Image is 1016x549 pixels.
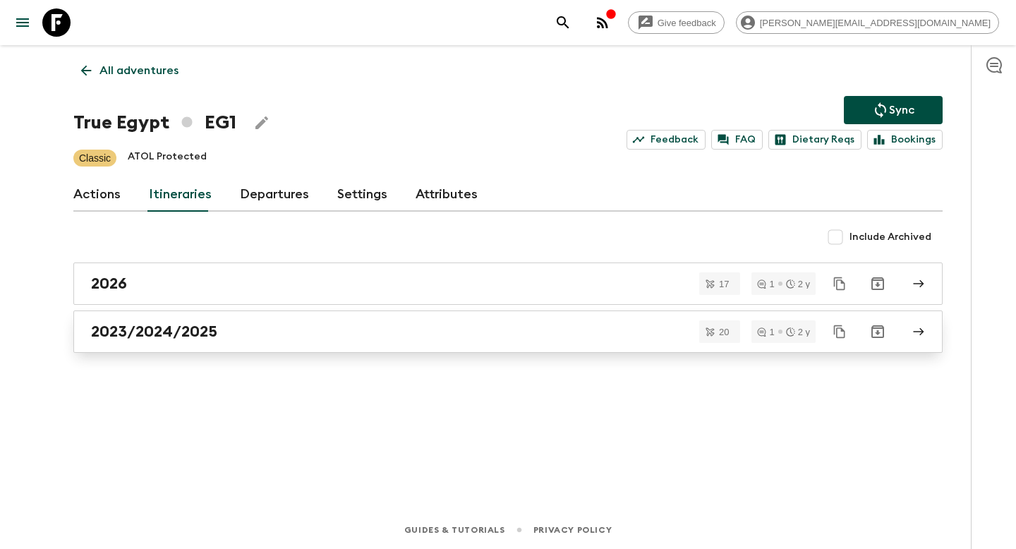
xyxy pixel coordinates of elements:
[710,279,737,289] span: 17
[240,178,309,212] a: Departures
[79,151,111,165] p: Classic
[248,109,276,137] button: Edit Adventure Title
[752,18,998,28] span: [PERSON_NAME][EMAIL_ADDRESS][DOMAIN_NAME]
[91,322,217,341] h2: 2023/2024/2025
[628,11,725,34] a: Give feedback
[827,271,852,296] button: Duplicate
[827,319,852,344] button: Duplicate
[710,327,737,337] span: 20
[867,130,943,150] a: Bookings
[736,11,999,34] div: [PERSON_NAME][EMAIL_ADDRESS][DOMAIN_NAME]
[786,327,810,337] div: 2 y
[889,102,914,119] p: Sync
[711,130,763,150] a: FAQ
[768,130,861,150] a: Dietary Reqs
[91,274,127,293] h2: 2026
[416,178,478,212] a: Attributes
[8,8,37,37] button: menu
[73,310,943,353] a: 2023/2024/2025
[627,130,706,150] a: Feedback
[149,178,212,212] a: Itineraries
[786,279,810,289] div: 2 y
[650,18,724,28] span: Give feedback
[73,56,186,85] a: All adventures
[533,522,612,538] a: Privacy Policy
[757,327,774,337] div: 1
[844,96,943,124] button: Sync adventure departures to the booking engine
[864,318,892,346] button: Archive
[99,62,179,79] p: All adventures
[549,8,577,37] button: search adventures
[404,522,505,538] a: Guides & Tutorials
[337,178,387,212] a: Settings
[757,279,774,289] div: 1
[73,109,236,137] h1: True Egypt EG1
[849,230,931,244] span: Include Archived
[73,263,943,305] a: 2026
[128,150,207,167] p: ATOL Protected
[73,178,121,212] a: Actions
[864,270,892,298] button: Archive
